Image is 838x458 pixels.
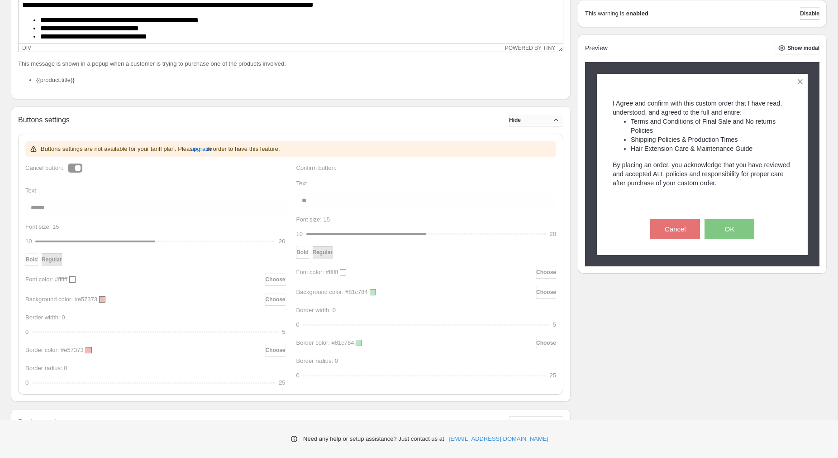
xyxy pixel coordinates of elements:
[509,116,521,124] span: Hide
[613,160,792,188] div: By placing an order, you acknowledge that you have reviewed and accepted ALL policies and respons...
[505,45,556,51] a: Powered by Tiny
[705,219,754,239] button: OK
[4,4,541,75] body: Rich Text Area. Press ALT-0 for help.
[650,219,700,239] button: Cancel
[509,419,537,426] span: Customize
[626,9,648,18] strong: enabled
[585,9,624,18] p: This warning is
[449,434,548,444] a: [EMAIL_ADDRESS][DOMAIN_NAME]
[631,144,792,153] li: Hair Extension Care & Maintenance Guide
[18,59,563,68] p: This message is shown in a popup when a customer is trying to purchase one of the products involved:
[775,42,819,54] button: Show modal
[631,117,792,135] li: Terms and Conditions of Final Sale and No returns Policies
[22,45,31,51] div: div
[613,99,792,117] div: I Agree and confirm with this custom order that I have read, understood, and agreed to the full a...
[585,44,608,52] h2: Preview
[631,135,792,144] li: Shipping Policies & Production Times
[509,416,563,429] button: Customize
[41,145,280,154] p: Buttons settings are not available for your tariff plan. Please in order to have this feature.
[18,116,70,124] h2: Buttons settings
[190,142,212,156] button: upgrade
[18,418,67,427] h2: Design settings
[36,76,563,85] li: {{product.title}}
[800,7,819,20] button: Disable
[555,44,563,52] div: Resize
[787,44,819,52] span: Show modal
[509,114,563,126] button: Hide
[190,145,212,154] span: upgrade
[800,10,819,17] span: Disable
